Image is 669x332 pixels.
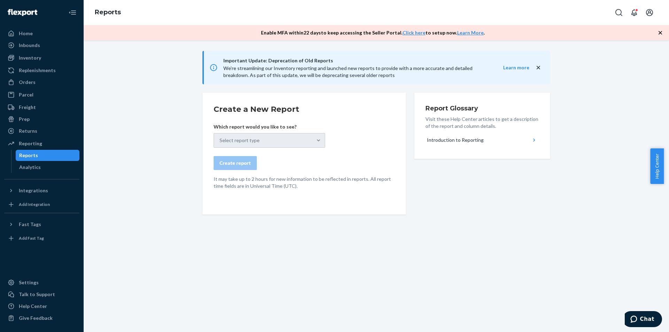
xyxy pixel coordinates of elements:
a: Returns [4,125,79,137]
button: Give Feedback [4,312,79,324]
a: Inbounds [4,40,79,51]
a: Reports [16,150,80,161]
button: Open account menu [643,6,656,20]
a: Learn More [457,30,484,36]
a: Freight [4,102,79,113]
a: Reports [95,8,121,16]
button: Open notifications [627,6,641,20]
button: Fast Tags [4,219,79,230]
div: Freight [19,104,36,111]
div: Give Feedback [19,315,53,322]
a: Click here [402,30,425,36]
button: Integrations [4,185,79,196]
div: Add Fast Tag [19,235,44,241]
div: Inventory [19,54,41,61]
h3: Report Glossary [425,104,539,113]
div: Replenishments [19,67,56,74]
img: Flexport logo [8,9,37,16]
div: Parcel [19,91,33,98]
a: Analytics [16,162,80,173]
button: Learn more [489,64,529,71]
ol: breadcrumbs [89,2,126,23]
p: Enable MFA within 22 days to keep accessing the Seller Portal. to setup now. . [261,29,485,36]
div: Talk to Support [19,291,55,298]
button: Close Navigation [66,6,79,20]
span: We're streamlining our Inventory reporting and launched new reports to provide with a more accura... [223,65,472,78]
div: Returns [19,128,37,134]
div: Analytics [19,164,41,171]
div: Inbounds [19,42,40,49]
button: Help Center [650,148,664,184]
button: Introduction to Reporting [425,132,539,148]
div: Integrations [19,187,48,194]
h2: Create a New Report [214,104,395,115]
a: Settings [4,277,79,288]
button: Create report [214,156,257,170]
div: Fast Tags [19,221,41,228]
button: Talk to Support [4,289,79,300]
div: Reports [19,152,38,159]
span: Important Update: Deprecation of Old Reports [223,56,489,65]
a: Orders [4,77,79,88]
iframe: Opens a widget where you can chat to one of our agents [625,311,662,329]
a: Reporting [4,138,79,149]
button: close [535,64,542,71]
div: Reporting [19,140,42,147]
a: Prep [4,114,79,125]
div: Home [19,30,33,37]
a: Help Center [4,301,79,312]
div: Orders [19,79,36,86]
a: Add Fast Tag [4,233,79,244]
div: Create report [220,160,251,167]
a: Parcel [4,89,79,100]
div: Help Center [19,303,47,310]
p: Visit these Help Center articles to get a description of the report and column details. [425,116,539,130]
div: Settings [19,279,39,286]
p: It may take up to 2 hours for new information to be reflected in reports. All report time fields ... [214,176,395,190]
a: Replenishments [4,65,79,76]
p: Which report would you like to see? [214,123,325,130]
a: Home [4,28,79,39]
a: Add Integration [4,199,79,210]
div: Add Integration [19,201,50,207]
button: Open Search Box [612,6,626,20]
div: Prep [19,116,30,123]
a: Inventory [4,52,79,63]
div: Introduction to Reporting [427,137,484,144]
